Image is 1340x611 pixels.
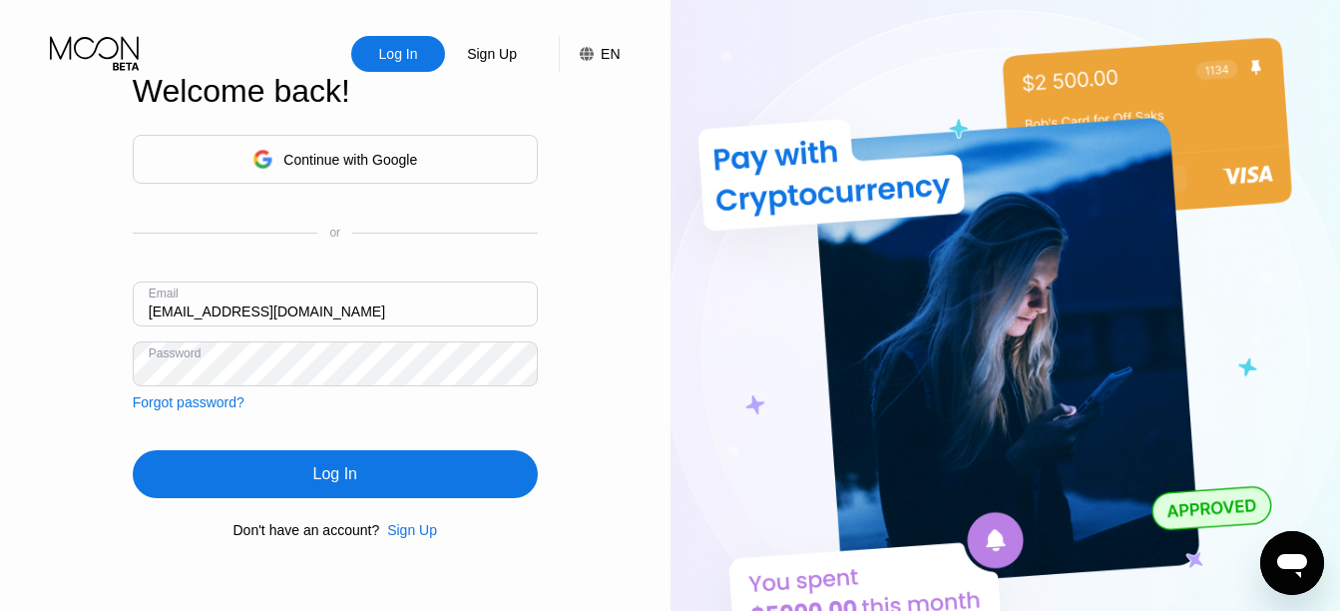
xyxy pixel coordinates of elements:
div: or [329,226,340,240]
div: Continue with Google [283,152,417,168]
div: Forgot password? [133,394,244,410]
div: Sign Up [379,522,437,538]
div: Welcome back! [133,73,538,110]
div: Log In [133,450,538,498]
div: EN [601,46,620,62]
div: Log In [351,36,445,72]
iframe: Button to launch messaging window [1260,531,1324,595]
div: Sign Up [465,44,519,64]
div: Log In [377,44,420,64]
div: Log In [313,464,357,484]
div: Password [149,346,202,360]
div: Sign Up [445,36,539,72]
div: Don't have an account? [233,522,380,538]
div: Sign Up [387,522,437,538]
div: Continue with Google [133,135,538,184]
div: Email [149,287,179,301]
div: EN [559,36,620,72]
